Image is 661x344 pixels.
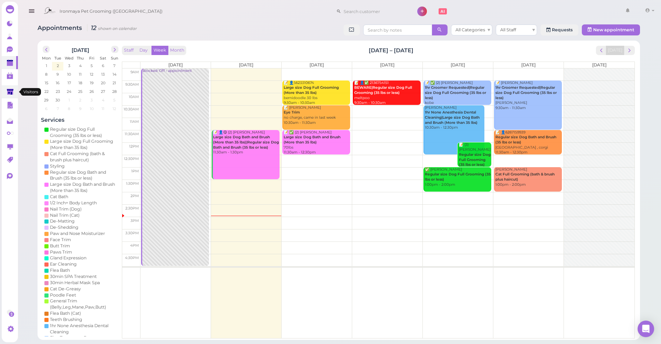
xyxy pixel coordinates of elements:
span: 8 [45,71,49,77]
div: 30min SPA Treatment [50,273,97,280]
span: Wed [65,56,74,61]
div: Regular size Dog Bath and Brush (35 lbs or less) [50,169,117,182]
h4: Services [41,117,120,123]
button: prev [596,46,607,55]
span: 30 [55,97,61,103]
div: Flea Treatment Drop [50,335,94,341]
span: 4 [78,63,82,69]
span: 2 [79,97,82,103]
div: Cat De-Greasy [50,286,81,292]
div: De-Shedding [50,224,78,230]
b: Eye Trim [284,110,300,115]
span: 7 [113,63,116,69]
button: Staff [122,46,136,55]
span: Tue [54,56,61,61]
span: [DATE] [168,62,183,67]
div: De-Matting [50,218,75,224]
div: Ear Cleaning [50,261,77,267]
span: 27 [101,88,106,95]
button: prev [43,46,50,53]
div: 📝 [PERSON_NAME] [PERSON_NAME] 9:30am - 11:30am [495,80,562,111]
span: 19 [89,80,94,86]
div: Nail Trim (Dog) [50,206,82,212]
span: 3 [90,97,94,103]
span: 9:30am [125,82,139,87]
span: Sun [111,56,118,61]
span: 15 [44,80,49,86]
h2: [DATE] [72,46,90,53]
button: [DATE] [606,46,625,55]
span: 10am [129,95,139,99]
span: 13 [101,71,106,77]
input: Search by notes [363,24,432,35]
span: 11 [101,106,105,112]
div: 📝 👤😋 (2) [PERSON_NAME] 11:30am - 1:30pm [213,130,280,155]
b: BEWARE|Regular size Dog Full Grooming (35 lbs or less) [354,85,412,95]
div: Styling [50,163,65,169]
span: 2 [56,63,60,69]
div: Flea Bath (Cat) [50,310,81,316]
span: 4 [101,97,105,103]
span: Mon [42,56,51,61]
span: 2:30pm [125,206,139,211]
div: 📝 👤5623310674 bernidoodle 30 lbs 9:30am - 10:30am [283,80,350,106]
span: Ironmaya Pet Grooming ([GEOGRAPHIC_DATA]) [60,2,162,21]
span: [DATE] [521,62,536,67]
span: All Categories [455,27,485,32]
b: Large size Dog Bath and Brush (More than 35 lbs)|Regular size Dog Bath and Brush (35 lbs or less) [213,135,279,149]
span: New appointment [593,27,634,32]
span: 5 [113,97,116,103]
span: 1pm [131,169,139,173]
span: 9 [78,106,82,112]
span: 6 [45,106,49,112]
div: Gland Expression [50,255,86,261]
b: Regular size Dog Full Grooming (35 lbs or less) [459,152,491,167]
span: 3:30pm [125,231,139,235]
button: Week [151,46,168,55]
span: 21 [112,80,117,86]
span: 28 [112,88,117,95]
span: 3 [67,63,71,69]
span: 25 [78,88,83,95]
div: [PERSON_NAME] 10:30am - 12:30pm [424,105,484,130]
span: 29 [44,97,50,103]
div: Cat Bath [50,194,68,200]
span: 14 [112,71,117,77]
div: 30min Herbal Mask Spa [50,280,100,286]
div: 📝 [PERSON_NAME] no charge, came in last week 10:30am - 11:30am [283,105,350,126]
div: [PERSON_NAME] 1:00pm - 2:00pm [495,167,562,187]
span: 9 [56,71,60,77]
span: 12 [112,106,117,112]
span: [DATE] [309,62,324,67]
span: Thu [77,56,84,61]
span: Sat [100,56,106,61]
span: All Staff [500,27,516,32]
button: Day [135,46,152,55]
span: 16 [55,80,61,86]
span: Appointments [38,24,84,31]
span: 12 [90,71,94,77]
span: 4pm [130,243,139,248]
span: 20 [100,80,106,86]
div: Flea Bath [50,267,70,273]
button: New appointment [582,24,640,35]
h2: [DATE] – [DATE] [369,46,413,54]
span: 17 [67,80,72,86]
div: 📝 (3) [PERSON_NAME] 12:00pm - 1:00pm [459,142,491,173]
span: 23 [55,88,61,95]
span: 10:30am [124,107,139,111]
span: 24 [66,88,72,95]
div: Butt Trim [50,243,70,249]
span: 11 [78,71,83,77]
div: 📝 👤6267159939 [GEOGRAPHIC_DATA] , corgi 11:30am - 12:30pm [495,130,562,155]
div: Teeth Brushing [50,316,82,323]
span: 1:30pm [126,181,139,186]
span: 9am [130,70,139,74]
b: Cat Full Grooming (bath & brush plus haircut) [495,172,555,182]
span: 5 [90,63,94,69]
div: 1/2 Inch+ Body Length [50,200,97,206]
b: 1hr Groomer Requested|Regular size Dog Full Grooming (35 lbs or less) [495,85,557,100]
div: General Trim (Belly,Leg,Mane,Paw,Butt) [50,298,117,310]
div: Regular size Dog Full Grooming (35 lbs or less) [50,126,117,139]
span: 10 [89,106,94,112]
